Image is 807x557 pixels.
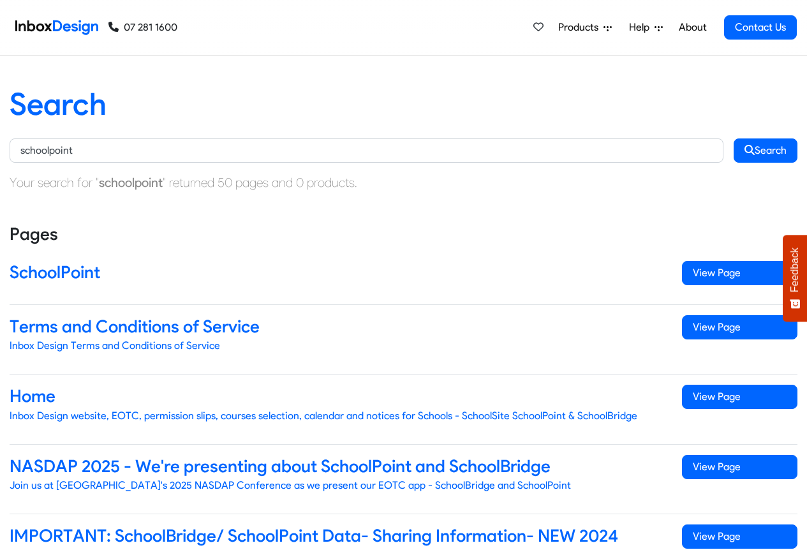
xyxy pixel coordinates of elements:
[789,248,801,292] span: Feedback
[682,524,797,549] span: View Page
[675,15,710,40] a: About
[682,261,797,285] span: View Page
[624,15,668,40] a: Help
[10,478,663,493] p: Join us at [GEOGRAPHIC_DATA]'s 2025 NASDAP Conference as we present our EOTC app - SchoolBridge a...
[10,138,723,163] input: Keywords
[724,15,797,40] a: Contact Us
[553,15,617,40] a: Products
[682,455,797,479] span: View Page
[734,138,797,163] button: Search
[10,338,663,353] p: Inbox Design Terms and Conditions of Service
[682,385,797,409] span: View Page
[10,86,797,123] h1: Search
[783,235,807,322] button: Feedback - Show survey
[10,261,663,284] h4: SchoolPoint
[629,20,655,35] span: Help
[10,385,663,408] h4: Home
[10,305,797,375] a: Terms and Conditions of Service Inbox Design Terms and Conditions of Service View Page
[682,315,797,339] span: View Page
[108,20,177,35] a: 07 281 1600
[10,524,663,547] h4: IMPORTANT: SchoolBridge/ SchoolPoint Data- Sharing Information- NEW 2024
[10,408,663,424] p: Inbox Design website, EOTC, permission slips, courses selection, calendar and notices for Schools...
[10,315,663,338] h4: Terms and Conditions of Service
[10,251,797,305] a: SchoolPoint View Page
[10,223,797,246] h4: Pages
[99,175,163,190] strong: schoolpoint
[558,20,603,35] span: Products
[10,375,797,444] a: Home Inbox Design website, EOTC, permission slips, courses selection, calendar and notices for Sc...
[10,455,663,478] h4: NASDAP 2025 - We're presenting about SchoolPoint and SchoolBridge
[10,445,797,514] a: NASDAP 2025 - We're presenting about SchoolPoint and SchoolBridge Join us at [GEOGRAPHIC_DATA]'s ...
[10,173,797,192] p: Your search for " " returned 50 pages and 0 products.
